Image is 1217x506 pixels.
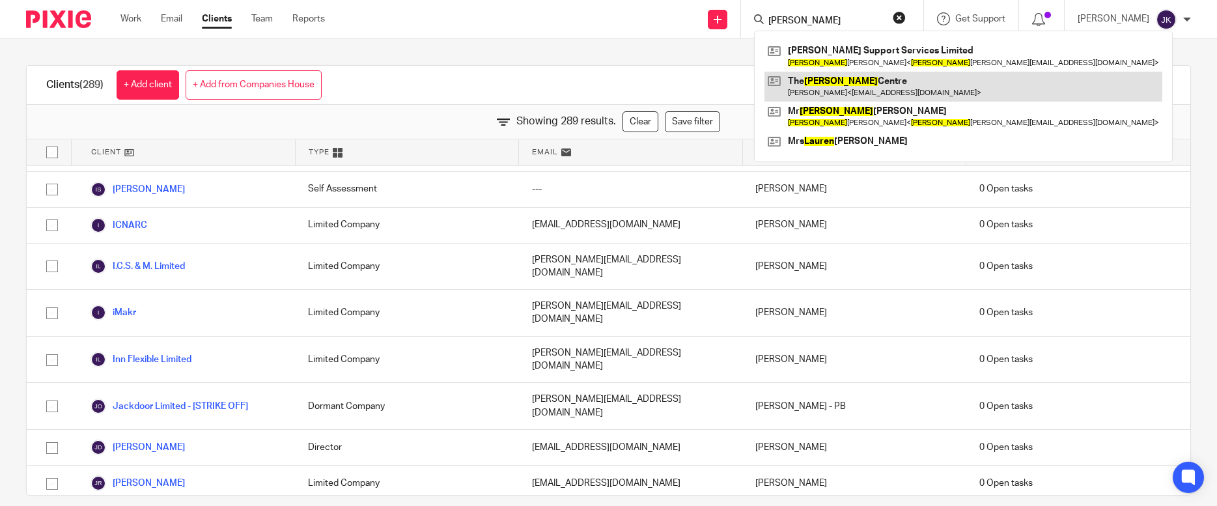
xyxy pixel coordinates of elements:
span: 0 Open tasks [979,182,1033,195]
button: Clear [893,11,906,24]
div: Limited Company [295,466,519,501]
a: Save filter [665,111,720,132]
div: [PERSON_NAME] [742,430,966,465]
a: iMakr [91,305,136,320]
a: + Add client [117,70,179,100]
div: [PERSON_NAME] [742,466,966,501]
a: Work [120,12,141,25]
div: [PERSON_NAME][EMAIL_ADDRESS][DOMAIN_NAME] [519,337,743,383]
img: svg%3E [91,182,106,197]
div: [PERSON_NAME] [742,337,966,383]
div: Limited Company [295,290,519,336]
div: [PERSON_NAME] [742,208,966,243]
div: [PERSON_NAME] [742,244,966,290]
div: Limited Company [295,208,519,243]
p: [PERSON_NAME] [1078,12,1149,25]
span: Type [309,147,329,158]
div: Limited Company [295,244,519,290]
div: [EMAIL_ADDRESS][DOMAIN_NAME] [519,430,743,465]
img: svg%3E [91,352,106,367]
a: Clients [202,12,232,25]
img: svg%3E [91,399,106,414]
div: Self Assessment [295,172,519,207]
a: Email [161,12,182,25]
img: svg%3E [91,218,106,233]
a: [PERSON_NAME] [91,475,185,491]
div: [PERSON_NAME][EMAIL_ADDRESS][DOMAIN_NAME] [519,290,743,336]
span: Get Support [955,14,1005,23]
img: svg%3E [91,475,106,491]
a: Jackdoor Limited - [STRIKE OFF] [91,399,248,414]
img: svg%3E [91,440,106,455]
div: [PERSON_NAME][EMAIL_ADDRESS][DOMAIN_NAME] [519,383,743,429]
div: [PERSON_NAME][EMAIL_ADDRESS][DOMAIN_NAME] [519,244,743,290]
div: [PERSON_NAME] - PB [742,383,966,429]
span: Showing 289 results. [516,114,616,129]
a: + Add from Companies House [186,70,322,100]
input: Select all [40,140,64,165]
a: [PERSON_NAME] [91,182,185,197]
span: 0 Open tasks [979,218,1033,231]
div: Director [295,430,519,465]
input: Search [767,16,884,27]
a: I.C.S. & M. Limited [91,259,185,274]
img: svg%3E [91,259,106,274]
div: --- [519,172,743,207]
span: 0 Open tasks [979,306,1033,319]
span: Client [91,147,121,158]
h1: Clients [46,78,104,92]
span: 0 Open tasks [979,260,1033,273]
a: Reports [292,12,325,25]
div: Dormant Company [295,383,519,429]
span: 0 Open tasks [979,441,1033,454]
a: ICNARC [91,218,147,233]
img: svg%3E [1156,9,1177,30]
img: Pixie [26,10,91,28]
div: [PERSON_NAME] [742,172,966,207]
div: Limited Company [295,337,519,383]
a: Inn Flexible Limited [91,352,191,367]
a: [PERSON_NAME] [91,440,185,455]
span: 0 Open tasks [979,477,1033,490]
div: [EMAIL_ADDRESS][DOMAIN_NAME] [519,208,743,243]
a: Team [251,12,273,25]
div: [EMAIL_ADDRESS][DOMAIN_NAME] [519,466,743,501]
div: [PERSON_NAME] [742,290,966,336]
a: Clear [622,111,658,132]
span: 0 Open tasks [979,353,1033,366]
span: (289) [79,79,104,90]
span: Email [532,147,558,158]
span: 0 Open tasks [979,400,1033,413]
img: svg%3E [91,305,106,320]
